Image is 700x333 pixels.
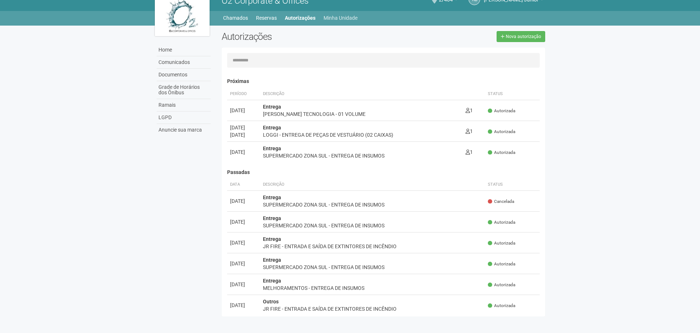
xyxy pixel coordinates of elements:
[263,215,281,221] strong: Entrega
[263,236,281,242] strong: Entrega
[227,170,540,175] h4: Passadas
[263,278,281,284] strong: Entrega
[263,305,482,313] div: JR FIRE - ENTRADA E SAÍDA DE EXTINTORES DE INCÊNDIO
[230,124,257,131] div: [DATE]
[263,104,281,110] strong: Entrega
[157,111,211,124] a: LGPD
[230,107,257,114] div: [DATE]
[488,150,515,156] span: Autorizada
[263,131,460,139] div: LOGGI - ENTREGA DE PEÇAS DE VESTUÁRIO (02 CAIXAS)
[230,218,257,226] div: [DATE]
[157,124,211,136] a: Anuncie sua marca
[263,152,460,159] div: SUPERMERCADO ZONA SUL - ENTREGA DE INSUMOS
[260,179,485,191] th: Descrição
[223,13,248,23] a: Chamados
[285,13,315,23] a: Autorizações
[263,222,482,229] div: SUPERMERCADO ZONA SUL - ENTREGA DE INSUMOS
[230,260,257,267] div: [DATE]
[263,284,482,292] div: MELHORAMENTOS - ENTREGA DE INSUMOS
[324,13,357,23] a: Minha Unidade
[263,264,482,271] div: SUPERMERCADO ZONA SUL - ENTREGA DE INSUMOS
[488,219,515,226] span: Autorizada
[230,131,257,139] div: [DATE]
[466,149,473,155] span: 1
[497,31,545,42] a: Nova autorização
[230,148,257,156] div: [DATE]
[488,303,515,309] span: Autorizada
[227,88,260,100] th: Período
[230,197,257,205] div: [DATE]
[488,240,515,246] span: Autorizada
[488,129,515,135] span: Autorizada
[263,125,281,130] strong: Entrega
[488,108,515,114] span: Autorizada
[227,79,540,84] h4: Próximas
[485,88,540,100] th: Status
[488,282,515,288] span: Autorizada
[222,31,378,42] h2: Autorizações
[230,302,257,309] div: [DATE]
[263,257,281,263] strong: Entrega
[157,69,211,81] a: Documentos
[157,56,211,69] a: Comunicados
[263,145,281,151] strong: Entrega
[230,239,257,246] div: [DATE]
[506,34,541,39] span: Nova autorização
[263,299,279,304] strong: Outros
[256,13,277,23] a: Reservas
[227,179,260,191] th: Data
[157,81,211,99] a: Grade de Horários dos Ônibus
[488,261,515,267] span: Autorizada
[230,281,257,288] div: [DATE]
[263,110,460,118] div: [PERSON_NAME] TECNOLOGIA - 01 VOLUME
[260,88,463,100] th: Descrição
[263,194,281,200] strong: Entrega
[485,179,540,191] th: Status
[488,198,514,205] span: Cancelada
[466,107,473,113] span: 1
[157,44,211,56] a: Home
[263,201,482,208] div: SUPERMERCADO ZONA SUL - ENTREGA DE INSUMOS
[466,128,473,134] span: 1
[263,243,482,250] div: JR FIRE - ENTRADA E SAÍDA DE EXTINTORES DE INCÊNDIO
[157,99,211,111] a: Ramais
